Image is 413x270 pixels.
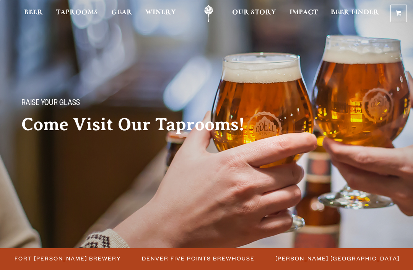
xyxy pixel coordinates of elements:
[331,10,379,16] span: Beer Finder
[56,10,98,16] span: Taprooms
[21,115,260,134] h2: Come Visit Our Taprooms!
[271,253,403,264] a: [PERSON_NAME] [GEOGRAPHIC_DATA]
[285,5,323,22] a: Impact
[106,5,137,22] a: Gear
[10,253,125,264] a: Fort [PERSON_NAME] Brewery
[140,5,181,22] a: Winery
[21,99,80,109] span: Raise your glass
[111,10,132,16] span: Gear
[275,253,400,264] span: [PERSON_NAME] [GEOGRAPHIC_DATA]
[326,5,384,22] a: Beer Finder
[142,253,255,264] span: Denver Five Points Brewhouse
[24,10,43,16] span: Beer
[15,253,121,264] span: Fort [PERSON_NAME] Brewery
[227,5,281,22] a: Our Story
[232,10,276,16] span: Our Story
[19,5,48,22] a: Beer
[137,253,259,264] a: Denver Five Points Brewhouse
[289,10,318,16] span: Impact
[194,5,223,22] a: Odell Home
[145,10,176,16] span: Winery
[51,5,103,22] a: Taprooms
